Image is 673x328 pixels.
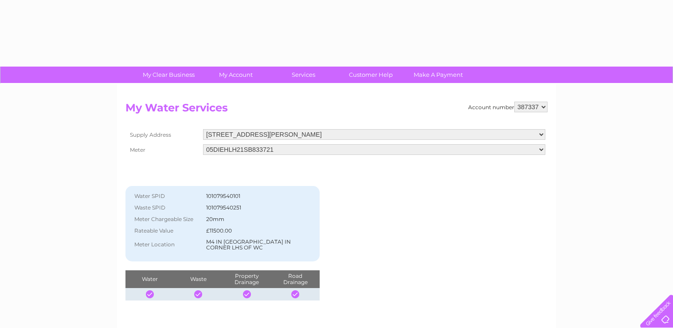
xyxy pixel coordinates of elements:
[130,190,204,202] th: Water SPID
[223,270,271,288] th: Property Drainage
[334,67,407,83] a: Customer Help
[130,202,204,213] th: Waste SPID
[132,67,205,83] a: My Clear Business
[125,142,201,157] th: Meter
[468,102,548,112] div: Account number
[174,270,222,288] th: Waste
[204,225,315,237] td: £11500.00
[267,67,340,83] a: Services
[402,67,475,83] a: Make A Payment
[125,270,174,288] th: Water
[204,190,315,202] td: 101079540101
[125,102,548,119] h2: My Water Services
[200,67,273,83] a: My Account
[130,213,204,225] th: Meter Chargeable Size
[204,213,315,225] td: 20mm
[204,237,315,253] td: M4 IN [GEOGRAPHIC_DATA] IN CORNER LHS OF WC
[125,127,201,142] th: Supply Address
[130,237,204,253] th: Meter Location
[271,270,320,288] th: Road Drainage
[130,225,204,237] th: Rateable Value
[204,202,315,213] td: 101079540251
